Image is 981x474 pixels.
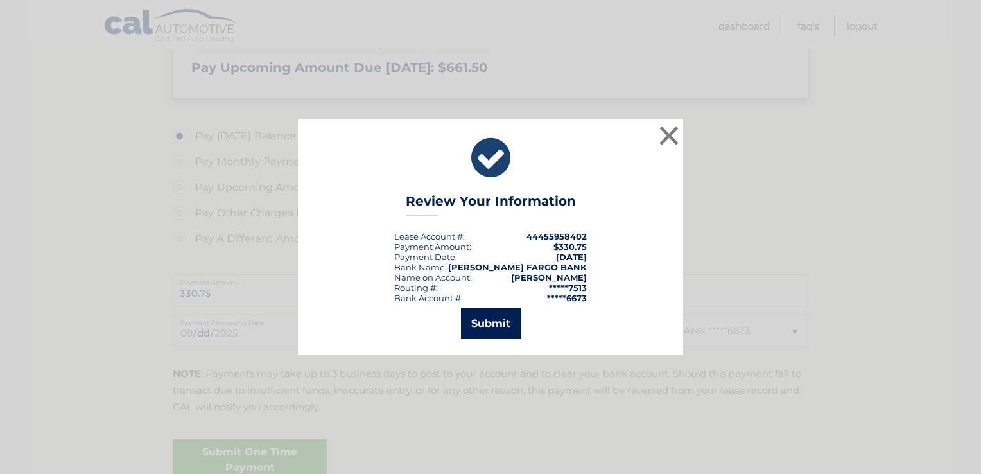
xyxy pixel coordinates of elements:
[406,193,576,216] h3: Review Your Information
[526,231,587,241] strong: 44455958402
[448,262,587,272] strong: [PERSON_NAME] FARGO BANK
[394,252,457,262] div: :
[556,252,587,262] span: [DATE]
[656,123,682,148] button: ×
[553,241,587,252] span: $330.75
[394,252,455,262] span: Payment Date
[394,283,438,293] div: Routing #:
[394,241,471,252] div: Payment Amount:
[394,262,447,272] div: Bank Name:
[394,272,472,283] div: Name on Account:
[461,308,521,339] button: Submit
[511,272,587,283] strong: [PERSON_NAME]
[394,231,465,241] div: Lease Account #:
[394,293,463,303] div: Bank Account #:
